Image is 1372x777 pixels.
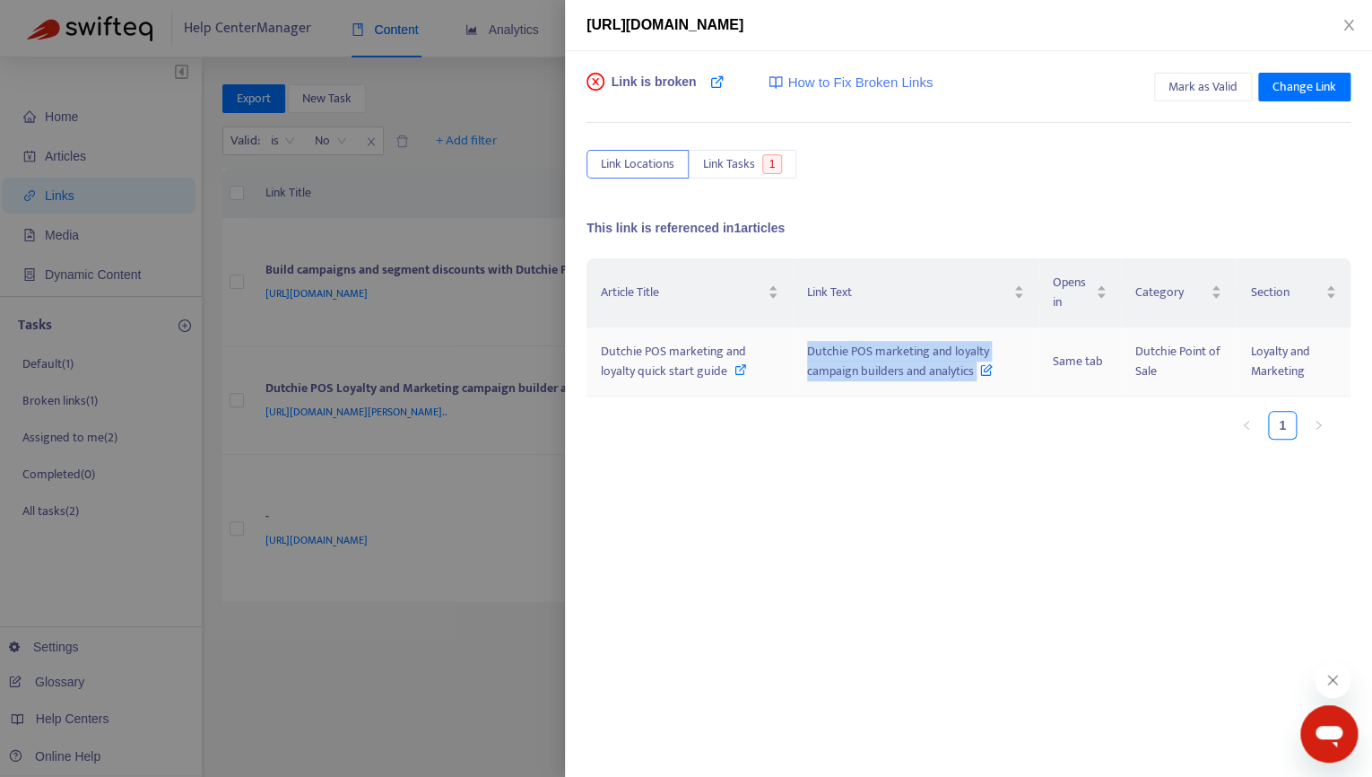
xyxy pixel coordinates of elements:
[1121,258,1237,327] th: Category
[1258,73,1350,101] button: Change Link
[1232,411,1261,440] li: Previous Page
[1053,273,1092,312] span: Opens in
[1038,258,1121,327] th: Opens in
[1236,258,1350,327] th: Section
[1313,420,1324,431] span: right
[1250,341,1309,381] span: Loyalty and Marketing
[1269,412,1296,439] a: 1
[586,73,604,91] span: close-circle
[1300,705,1358,763] iframe: Button to launch messaging window
[586,221,785,235] span: This link is referenced in 1 articles
[703,154,755,174] span: Link Tasks
[612,73,697,109] span: Link is broken
[1135,283,1208,302] span: Category
[1342,18,1356,32] span: close
[1272,77,1336,97] span: Change Link
[586,150,689,179] button: Link Locations
[1154,73,1252,101] button: Mark as Valid
[586,17,743,32] span: [URL][DOMAIN_NAME]
[601,341,746,381] span: Dutchie POS marketing and loyalty quick start guide
[1241,420,1252,431] span: left
[689,150,796,179] button: Link Tasks1
[762,154,783,174] span: 1
[1135,341,1220,381] span: Dutchie Point of Sale
[586,258,793,327] th: Article Title
[768,73,933,93] a: How to Fix Broken Links
[1168,77,1237,97] span: Mark as Valid
[807,341,993,381] span: Dutchie POS marketing and loyalty campaign builders and analytics
[787,73,933,93] span: How to Fix Broken Links
[1304,411,1333,440] button: right
[1232,411,1261,440] button: left
[1250,283,1322,302] span: Section
[601,154,674,174] span: Link Locations
[1053,351,1103,371] span: Same tab
[1315,662,1350,698] iframe: Close message
[807,283,1010,302] span: Link Text
[1268,411,1297,440] li: 1
[601,283,764,302] span: Article Title
[793,258,1038,327] th: Link Text
[1304,411,1333,440] li: Next Page
[768,75,783,90] img: image-link
[1336,17,1361,34] button: Close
